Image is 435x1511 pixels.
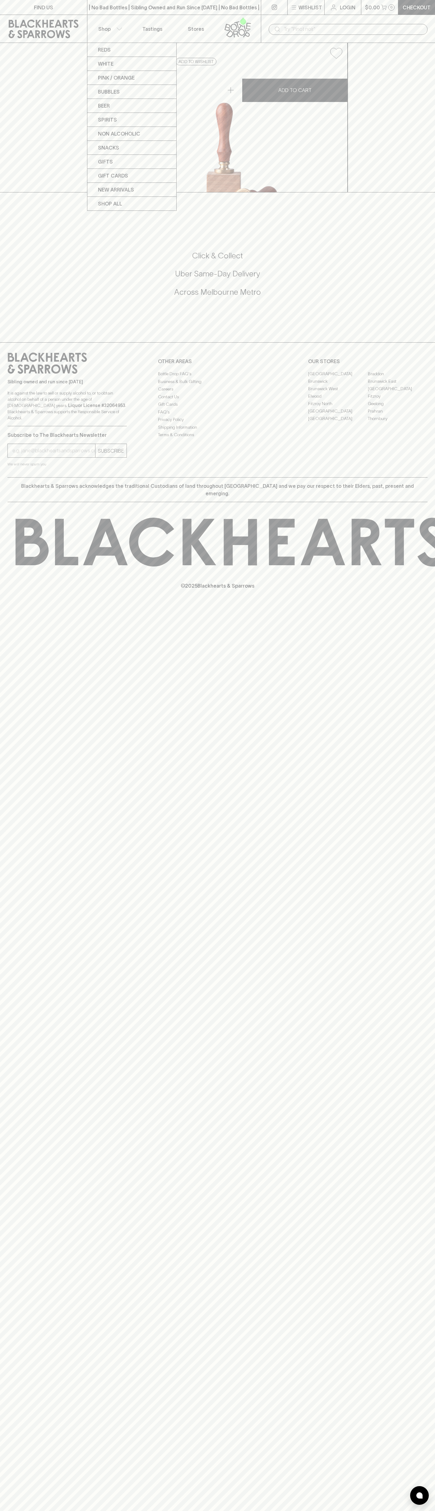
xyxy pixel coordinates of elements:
[98,158,113,165] p: Gifts
[98,130,140,137] p: Non Alcoholic
[98,144,119,151] p: Snacks
[98,60,113,67] p: White
[87,99,176,113] a: Beer
[98,172,128,179] p: Gift Cards
[87,197,176,210] a: SHOP ALL
[87,43,176,57] a: Reds
[87,155,176,169] a: Gifts
[87,127,176,141] a: Non Alcoholic
[87,85,176,99] a: Bubbles
[98,46,111,53] p: Reds
[98,88,120,95] p: Bubbles
[98,200,122,207] p: SHOP ALL
[98,74,135,81] p: Pink / Orange
[87,113,176,127] a: Spirits
[98,116,117,123] p: Spirits
[87,141,176,155] a: Snacks
[87,71,176,85] a: Pink / Orange
[87,169,176,183] a: Gift Cards
[98,102,110,109] p: Beer
[416,1492,423,1499] img: bubble-icon
[98,186,134,193] p: New Arrivals
[87,57,176,71] a: White
[87,183,176,197] a: New Arrivals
